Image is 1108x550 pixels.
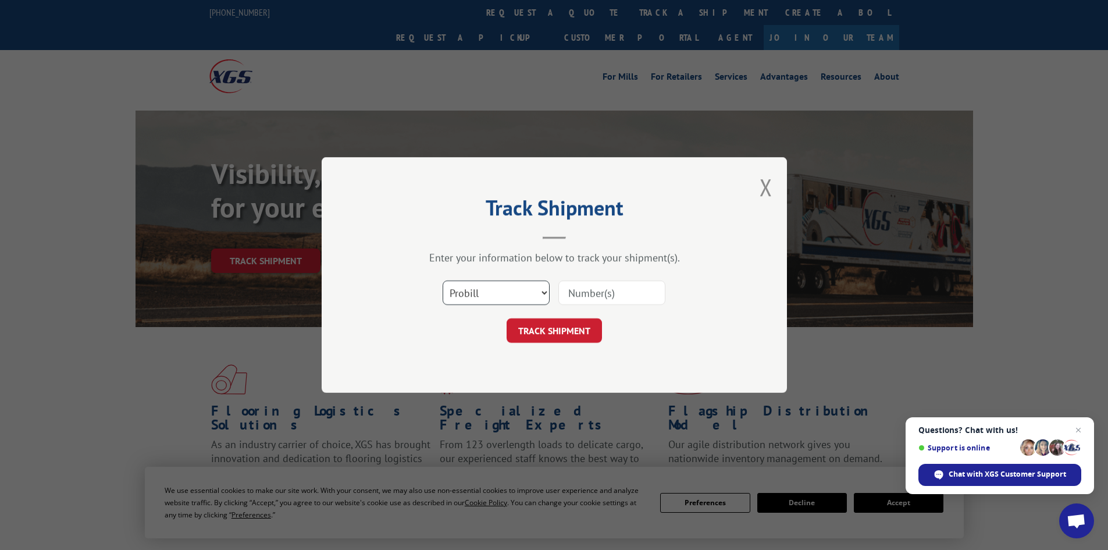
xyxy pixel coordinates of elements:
[760,172,772,203] button: Close modal
[949,469,1066,480] span: Chat with XGS Customer Support
[918,425,1081,435] span: Questions? Chat with us!
[1071,423,1085,437] span: Close chat
[558,281,665,305] input: Number(s)
[507,318,602,343] button: TRACK SHIPMENT
[1059,503,1094,538] div: Open chat
[918,443,1016,452] span: Support is online
[918,464,1081,486] div: Chat with XGS Customer Support
[380,251,729,264] div: Enter your information below to track your shipment(s).
[380,200,729,222] h2: Track Shipment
